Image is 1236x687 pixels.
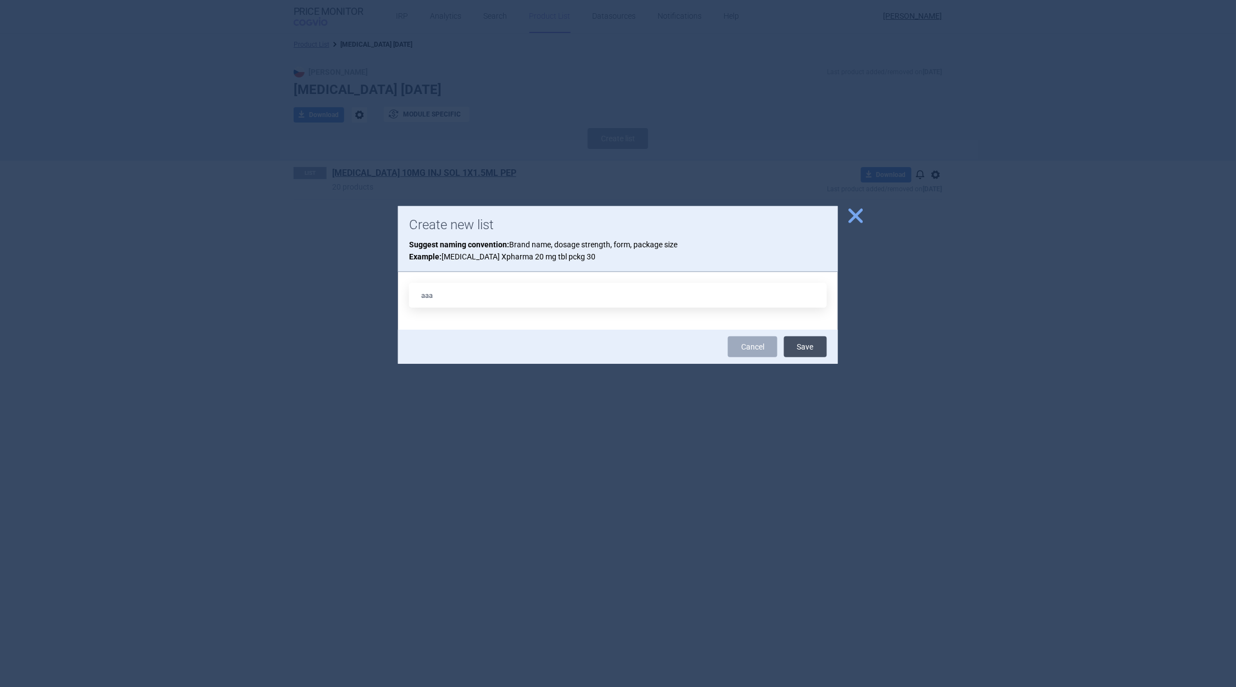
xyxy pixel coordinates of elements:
[728,336,777,357] a: Cancel
[784,336,827,357] button: Save
[409,240,509,249] strong: Suggest naming convention:
[409,283,827,308] input: List name
[409,252,442,261] strong: Example:
[409,217,827,233] h1: Create new list
[409,239,827,263] p: Brand name, dosage strength, form, package size [MEDICAL_DATA] Xpharma 20 mg tbl pckg 30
